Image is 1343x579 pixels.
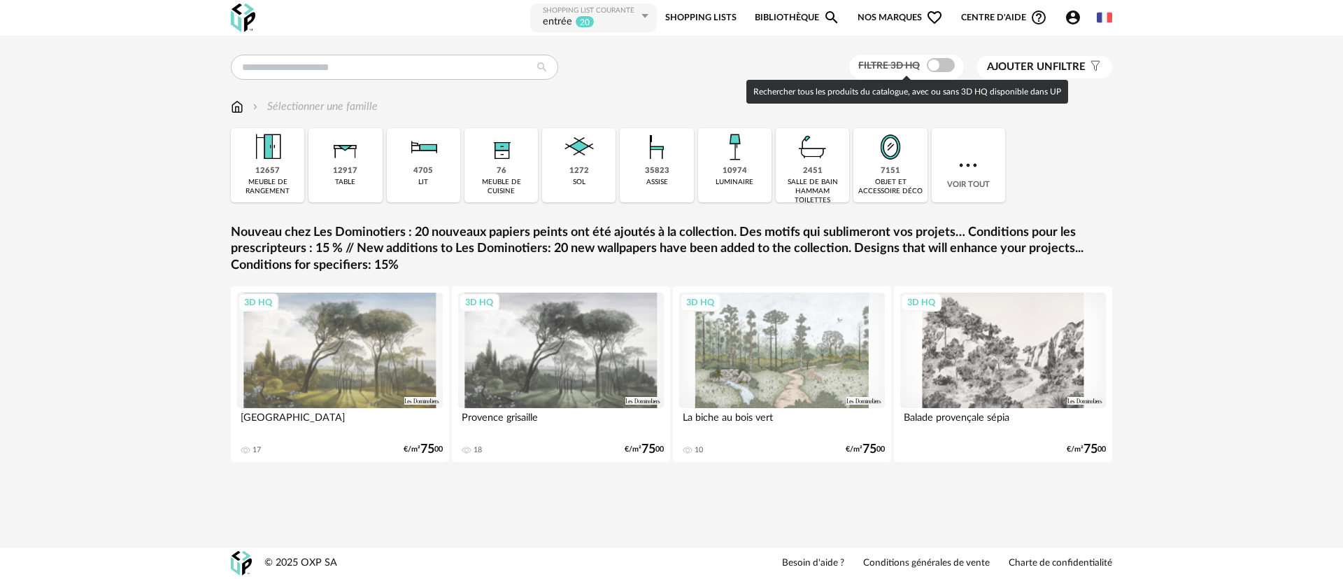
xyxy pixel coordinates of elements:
[459,293,499,312] div: 3D HQ
[1065,9,1088,26] span: Account Circle icon
[413,166,433,176] div: 4705
[955,153,981,178] img: more.7b13dc1.svg
[641,445,655,454] span: 75
[780,178,845,205] div: salle de bain hammam toilettes
[235,178,300,196] div: meuble de rangement
[543,6,638,15] div: Shopping List courante
[404,128,442,166] img: Literie.png
[987,60,1086,74] span: filtre
[264,557,337,570] div: © 2025 OXP SA
[1086,60,1102,74] span: Filter icon
[673,286,891,462] a: 3D HQ La biche au bois vert 10 €/m²7500
[452,286,670,462] a: 3D HQ Provence grisaille 18 €/m²7500
[716,178,753,187] div: luminaire
[862,445,876,454] span: 75
[961,9,1047,26] span: Centre d'aideHelp Circle Outline icon
[926,9,943,26] span: Heart Outline icon
[1083,445,1097,454] span: 75
[231,286,449,462] a: 3D HQ [GEOGRAPHIC_DATA] 17 €/m²7500
[238,293,278,312] div: 3D HQ
[976,56,1112,78] button: Ajouter unfiltre Filter icon
[665,2,737,34] a: Shopping Lists
[418,178,428,187] div: lit
[803,166,823,176] div: 2451
[894,286,1112,462] a: 3D HQ Balade provençale sépia €/m²7500
[645,166,669,176] div: 35823
[987,62,1053,72] span: Ajouter un
[863,557,990,570] a: Conditions générales de vente
[755,2,840,34] a: BibliothèqueMagnify icon
[250,99,378,115] div: Sélectionner une famille
[573,178,585,187] div: sol
[333,166,357,176] div: 12917
[1009,557,1112,570] a: Charte de confidentialité
[932,128,1005,202] div: Voir tout
[231,4,255,32] img: OXP
[1067,445,1106,454] div: €/m² 00
[858,61,920,71] span: Filtre 3D HQ
[746,80,1068,104] div: Rechercher tous les produits du catalogue, avec ou sans 3D HQ disponible dans UP
[1097,10,1112,25] img: fr
[723,166,747,176] div: 10974
[420,445,434,454] span: 75
[846,445,885,454] div: €/m² 00
[625,445,664,454] div: €/m² 00
[872,128,909,166] img: Miroir.png
[250,99,261,115] img: svg+xml;base64,PHN2ZyB3aWR0aD0iMTYiIGhlaWdodD0iMTYiIHZpZXdCb3g9IjAgMCAxNiAxNiIgZmlsbD0ibm9uZSIgeG...
[680,293,720,312] div: 3D HQ
[231,99,243,115] img: svg+xml;base64,PHN2ZyB3aWR0aD0iMTYiIGhlaWdodD0iMTciIHZpZXdCb3g9IjAgMCAxNiAxNyIgZmlsbD0ibm9uZSIgeG...
[249,128,287,166] img: Meuble%20de%20rangement.png
[474,445,482,455] div: 18
[560,128,598,166] img: Sol.png
[469,178,534,196] div: meuble de cuisine
[1065,9,1081,26] span: Account Circle icon
[900,408,1106,436] div: Balade provençale sépia
[901,293,941,312] div: 3D HQ
[231,551,252,575] img: OXP
[638,128,676,166] img: Assise.png
[483,128,520,166] img: Rangement.png
[858,2,943,34] span: Nos marques
[458,408,664,436] div: Provence grisaille
[575,15,595,28] sup: 20
[1030,9,1047,26] span: Help Circle Outline icon
[782,557,844,570] a: Besoin d'aide ?
[858,178,923,196] div: objet et accessoire déco
[569,166,589,176] div: 1272
[695,445,703,455] div: 10
[679,408,885,436] div: La biche au bois vert
[881,166,900,176] div: 7151
[327,128,364,166] img: Table.png
[253,445,261,455] div: 17
[794,128,832,166] img: Salle%20de%20bain.png
[231,225,1112,274] a: Nouveau chez Les Dominotiers : 20 nouveaux papiers peints ont été ajoutés à la collection. Des mo...
[335,178,355,187] div: table
[497,166,506,176] div: 76
[823,9,840,26] span: Magnify icon
[543,15,572,29] div: entrée
[237,408,443,436] div: [GEOGRAPHIC_DATA]
[255,166,280,176] div: 12657
[646,178,668,187] div: assise
[716,128,753,166] img: Luminaire.png
[404,445,443,454] div: €/m² 00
